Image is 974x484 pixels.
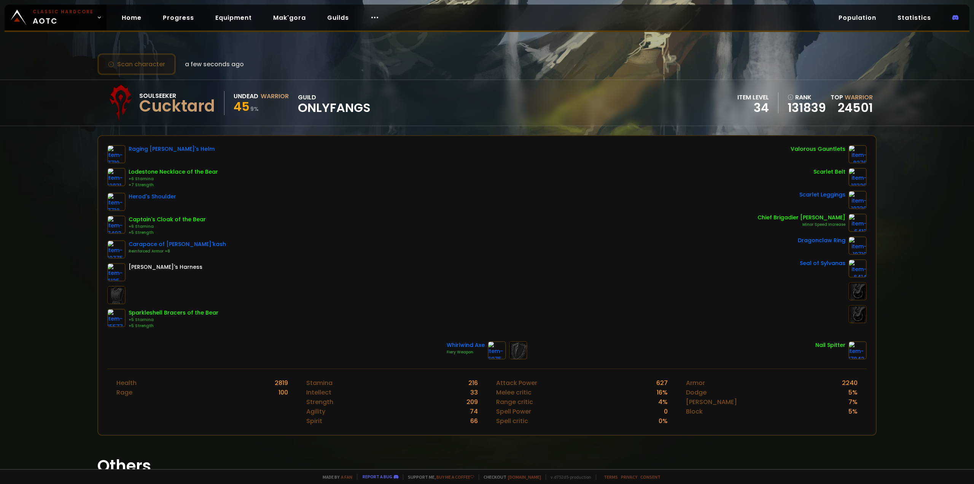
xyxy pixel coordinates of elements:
[479,474,541,480] span: Checkout
[129,216,206,224] div: Captain's Cloak of the Bear
[659,416,668,426] div: 0 %
[129,317,218,323] div: +5 Stamina
[261,91,289,101] div: Warrior
[306,388,331,397] div: Intellect
[546,474,591,480] span: v. d752d5 - production
[848,407,858,416] div: 5 %
[848,259,867,278] img: item-6414
[139,101,215,112] div: Cucktard
[657,388,668,397] div: 16 %
[129,240,226,248] div: Carapace of [PERSON_NAME]'kash
[129,168,218,176] div: Lodestone Necklace of the Bear
[496,416,528,426] div: Spell critic
[658,397,668,407] div: 4 %
[129,176,218,182] div: +6 Stamina
[838,99,873,116] a: 24501
[129,230,206,236] div: +5 Strength
[107,145,126,163] img: item-7719
[403,474,474,480] span: Support me,
[107,309,126,327] img: item-15577
[758,222,845,228] div: Minor Speed Increase
[798,236,845,244] div: Dragonclaw Ring
[470,407,478,416] div: 74
[321,10,355,26] a: Guilds
[813,168,845,176] div: Scarlet Belt
[848,214,867,232] img: item-6412
[686,388,707,397] div: Dodge
[788,102,826,113] a: 131839
[129,263,202,271] div: [PERSON_NAME]'s Harness
[466,397,478,407] div: 209
[129,309,218,317] div: Sparkleshell Bracers of the Bear
[267,10,312,26] a: Mak'gora
[470,388,478,397] div: 33
[436,474,474,480] a: Buy me a coffee
[129,224,206,230] div: +6 Stamina
[129,248,226,254] div: Reinforced Armor +8
[306,397,333,407] div: Strength
[447,341,485,349] div: Whirlwind Axe
[496,407,531,416] div: Spell Power
[758,214,845,222] div: Chief Brigadier [PERSON_NAME]
[341,474,352,480] a: a fan
[686,397,737,407] div: [PERSON_NAME]
[686,378,705,388] div: Armor
[116,378,137,388] div: Health
[468,378,478,388] div: 216
[234,91,258,101] div: Undead
[116,388,132,397] div: Rage
[447,349,485,355] div: Fiery Weapon
[656,378,668,388] div: 627
[848,145,867,163] img: item-8276
[107,193,126,211] img: item-7718
[848,341,867,359] img: item-17042
[891,10,937,26] a: Statistics
[800,259,845,267] div: Seal of Sylvanas
[129,323,218,329] div: +5 Strength
[488,341,506,359] img: item-6975
[848,397,858,407] div: 7 %
[848,168,867,186] img: item-10329
[209,10,258,26] a: Equipment
[250,105,259,113] small: 9 %
[157,10,200,26] a: Progress
[845,93,873,102] span: Warrior
[33,8,94,27] span: AOTC
[848,191,867,209] img: item-10330
[5,5,107,30] a: Classic HardcoreAOTC
[97,53,176,75] button: Scan character
[737,93,769,102] div: item level
[831,93,873,102] div: Top
[97,454,877,478] h1: Others
[664,407,668,416] div: 0
[185,59,244,69] span: a few seconds ago
[129,193,176,201] div: Herod's Shoulder
[832,10,882,26] a: Population
[116,10,148,26] a: Home
[791,145,845,153] div: Valorous Gauntlets
[508,474,541,480] a: [DOMAIN_NAME]
[279,388,288,397] div: 100
[318,474,352,480] span: Made by
[275,378,288,388] div: 2819
[139,91,215,101] div: Soulseeker
[496,397,533,407] div: Range critic
[107,240,126,259] img: item-10775
[363,474,392,479] a: Report a bug
[129,145,215,153] div: Raging [PERSON_NAME]'s Helm
[298,93,371,113] div: guild
[306,378,333,388] div: Stamina
[604,474,618,480] a: Terms
[129,182,218,188] div: +7 Strength
[470,416,478,426] div: 66
[107,216,126,234] img: item-7492
[107,168,126,186] img: item-12031
[621,474,637,480] a: Privacy
[496,378,537,388] div: Attack Power
[306,407,325,416] div: Agility
[298,102,371,113] span: OnlyFangs
[496,388,532,397] div: Melee critic
[848,388,858,397] div: 5 %
[788,93,826,102] div: rank
[737,102,769,113] div: 34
